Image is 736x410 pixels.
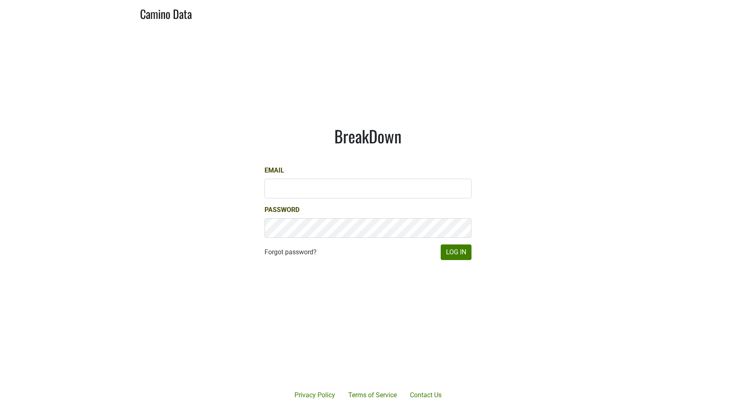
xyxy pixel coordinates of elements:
h1: BreakDown [264,126,471,146]
label: Email [264,166,284,175]
a: Contact Us [403,387,448,403]
button: Log In [441,244,471,260]
a: Terms of Service [342,387,403,403]
label: Password [264,205,299,215]
a: Camino Data [140,3,192,23]
a: Forgot password? [264,247,317,257]
a: Privacy Policy [288,387,342,403]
